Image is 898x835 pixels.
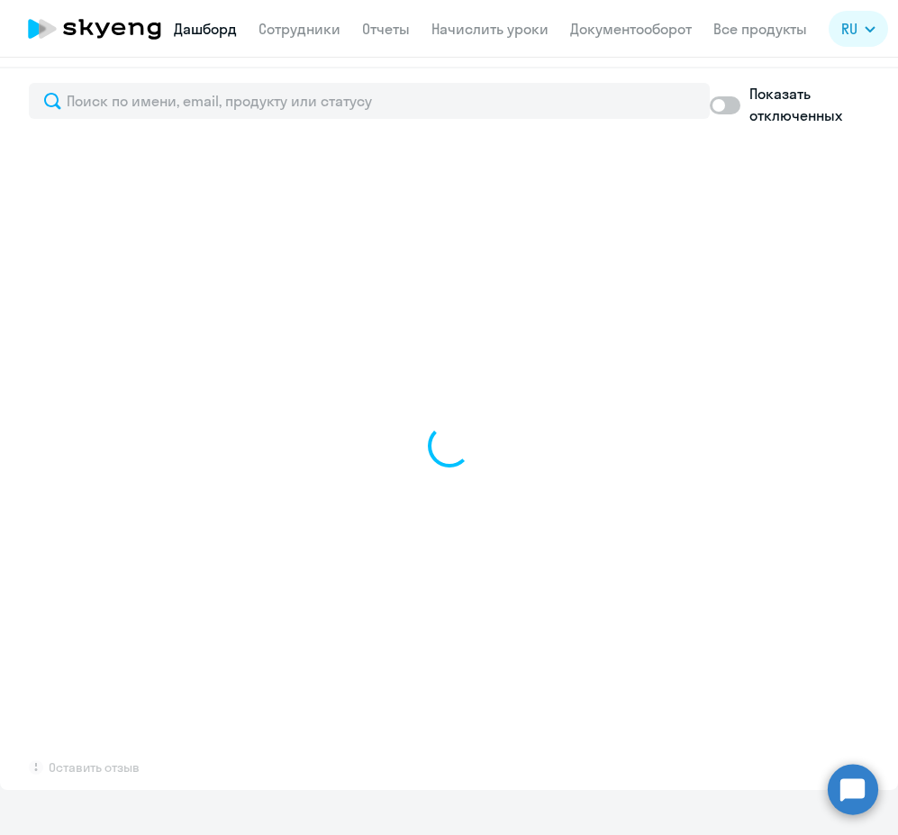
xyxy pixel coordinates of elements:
[713,20,807,38] a: Все продукты
[841,18,857,40] span: RU
[570,20,692,38] a: Документооборот
[362,20,410,38] a: Отчеты
[431,20,549,38] a: Начислить уроки
[29,83,710,119] input: Поиск по имени, email, продукту или статусу
[174,20,237,38] a: Дашборд
[749,83,869,126] p: Показать отключенных
[829,11,888,47] button: RU
[259,20,340,38] a: Сотрудники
